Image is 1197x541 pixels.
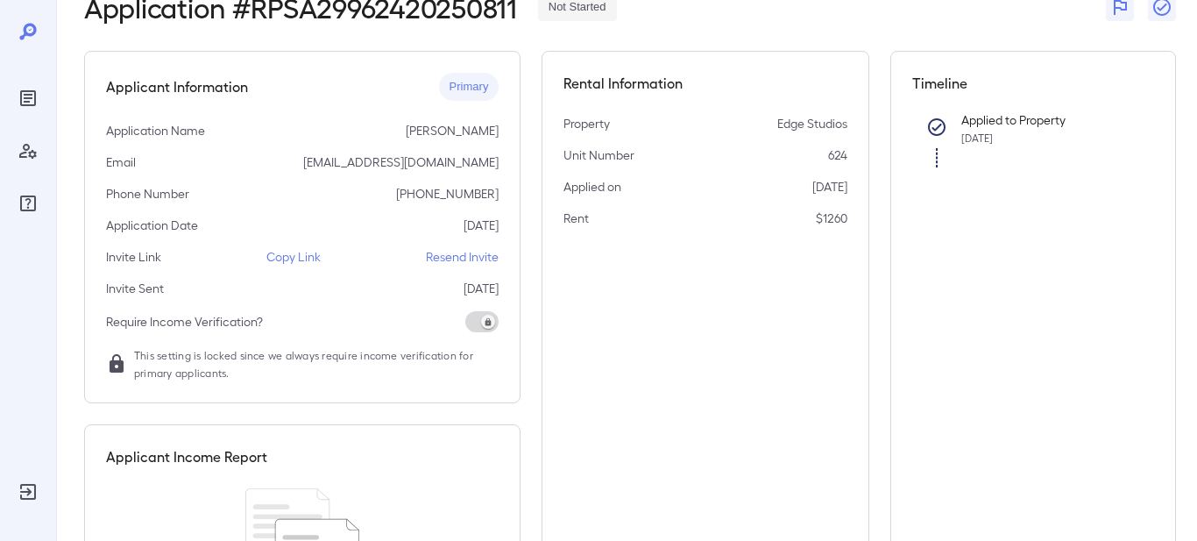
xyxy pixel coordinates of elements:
div: Manage Users [14,137,42,165]
p: 624 [828,146,847,164]
p: Phone Number [106,185,189,203]
p: Applied on [563,178,621,196]
p: Invite Sent [106,280,164,297]
p: [DATE] [464,217,499,234]
p: Invite Link [106,248,161,266]
span: Primary [439,79,499,96]
p: Unit Number [563,146,634,164]
p: Edge Studios [777,115,847,132]
p: [DATE] [464,280,499,297]
span: This setting is locked since we always require income verification for primary applicants. [134,346,499,381]
span: [DATE] [961,132,993,144]
p: [EMAIL_ADDRESS][DOMAIN_NAME] [303,153,499,171]
div: FAQ [14,189,42,217]
h5: Timeline [912,73,1154,94]
p: $1260 [816,210,847,227]
h5: Rental Information [563,73,847,94]
h5: Applicant Income Report [106,446,267,467]
p: Application Date [106,217,198,234]
p: Applied to Property [961,111,1126,129]
p: [PERSON_NAME] [406,122,499,139]
div: Log Out [14,478,42,506]
p: Copy Link [266,248,321,266]
h5: Applicant Information [106,76,248,97]
p: Require Income Verification? [106,313,263,331]
div: Reports [14,84,42,112]
p: Resend Invite [426,248,499,266]
p: Email [106,153,136,171]
p: Property [563,115,610,132]
p: Application Name [106,122,205,139]
p: Rent [563,210,589,227]
p: [DATE] [812,178,847,196]
p: [PHONE_NUMBER] [396,185,499,203]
